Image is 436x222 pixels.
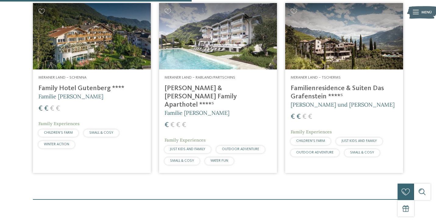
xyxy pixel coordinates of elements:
[38,84,145,93] h4: Family Hotel Gutenberg ****
[182,122,186,129] span: €
[291,101,395,108] span: [PERSON_NAME] und [PERSON_NAME]
[33,3,151,69] img: Family Hotel Gutenberg ****
[222,147,259,151] span: OUTDOOR ADVENTURE
[44,105,48,112] span: €
[165,137,206,143] span: Family Experiences
[291,113,295,121] span: €
[291,129,332,135] span: Family Experiences
[170,147,205,151] span: JUST KIDS AND FAMILY
[33,3,151,173] a: Familienhotels gesucht? Hier findet ihr die besten! Meraner Land – Schenna Family Hotel Gutenberg...
[350,151,374,154] span: SMALL & COSY
[285,3,403,173] a: Familienhotels gesucht? Hier findet ihr die besten! Meraner Land – Tscherms Familienresidence & S...
[38,93,103,100] span: Familie [PERSON_NAME]
[296,139,325,143] span: CHILDREN’S FARM
[211,159,228,163] span: WATER FUN
[176,122,180,129] span: €
[291,84,398,101] h4: Familienresidence & Suiten Das Grafenstein ****ˢ
[38,121,80,126] span: Family Experiences
[50,105,54,112] span: €
[165,84,271,109] h4: [PERSON_NAME] & [PERSON_NAME] Family Aparthotel ****ˢ
[170,122,175,129] span: €
[291,76,341,79] span: Meraner Land – Tscherms
[159,3,277,173] a: Familienhotels gesucht? Hier findet ihr die besten! Meraner Land – Rabland/Partschins [PERSON_NAM...
[165,76,235,79] span: Meraner Land – Rabland/Partschins
[342,139,377,143] span: JUST KIDS AND FAMILY
[56,105,60,112] span: €
[159,3,277,69] img: Familienhotels gesucht? Hier findet ihr die besten!
[165,109,229,116] span: Familie [PERSON_NAME]
[89,131,113,135] span: SMALL & COSY
[170,159,194,163] span: SMALL & COSY
[38,105,43,112] span: €
[44,143,69,146] span: WINTER ACTION
[38,76,87,79] span: Meraner Land – Schenna
[44,131,73,135] span: CHILDREN’S FARM
[308,113,312,121] span: €
[302,113,307,121] span: €
[165,122,169,129] span: €
[296,151,334,154] span: OUTDOOR ADVENTURE
[285,3,403,69] img: Familienhotels gesucht? Hier findet ihr die besten!
[296,113,301,121] span: €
